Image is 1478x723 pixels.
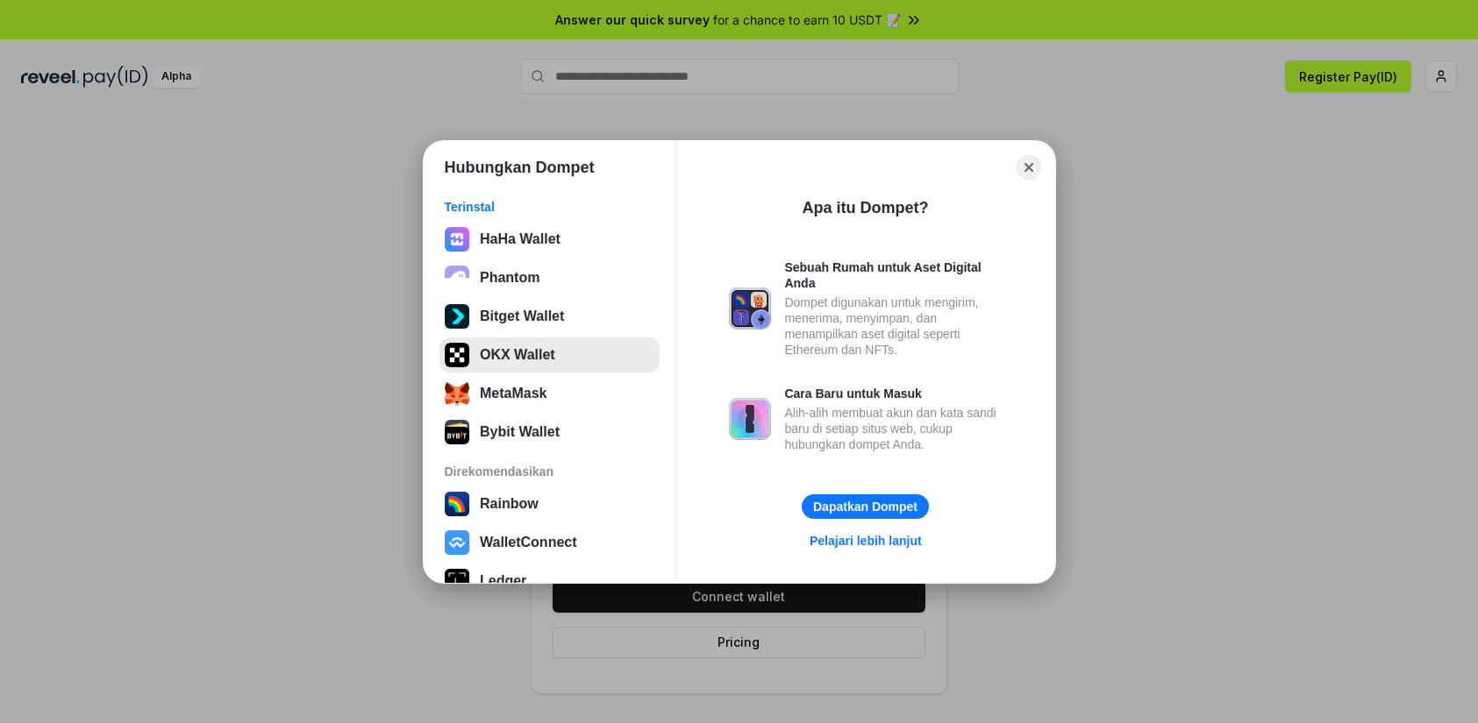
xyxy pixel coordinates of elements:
[445,420,469,444] img: svg+xml;base64,PHN2ZyB3aWR0aD0iODgiIGhlaWdodD0iODgiIHZpZXdCb3g9IjAgMCA4OCA4OCIgZmlsbD0ibm9uZSIgeG...
[480,496,539,512] div: Rainbow
[729,398,771,440] img: svg+xml,%3Csvg%20xmlns%3D%22http%3A%2F%2Fwww.w3.org%2F2000%2Fsvg%22%20fill%3D%22none%22%20viewBox...
[439,260,660,295] button: Phantom
[802,494,929,519] button: Dapatkan Dompet
[439,337,660,372] button: OKX Wallet
[445,227,469,252] img: czlE1qaAbsgAAACV0RVh0ZGF0ZTpjcmVhdGUAMjAyNC0wNS0wN1QwMzo0NTo1MSswMDowMJbjUeUAAAAldEVYdGRhdGU6bW9k...
[439,299,660,334] button: Bitget Wallet
[799,529,932,552] a: Pelajari lebih lanjut
[439,486,660,521] button: Rainbow
[480,424,560,440] div: Bybit Wallet
[445,530,469,555] img: svg+xml,%3Csvg%20width%3D%2228%22%20height%3D%2228%22%20viewBox%3D%220%200%2028%2028%22%20fill%3D...
[480,347,555,363] div: OKX Wallet
[445,569,469,593] img: svg+xml,%3Csvg%20xmlns%3D%22http%3A%2F%2Fwww.w3.org%2F2000%2Fsvg%22%20width%3D%2228%22%20height%3...
[445,464,654,479] div: Direkomendasikan
[445,492,469,516] img: svg+xml,%3Csvg%20width%3D%22120%22%20height%3D%22120%22%20viewBox%3D%220%200%20120%20120%22%20fil...
[439,222,660,257] button: HaHa Wallet
[439,376,660,411] button: MetaMask
[445,157,595,178] h1: Hubungkan Dompet
[810,533,922,549] div: Pelajari lebih lanjut
[813,499,918,514] div: Dapatkan Dompet
[439,525,660,560] button: WalletConnect
[480,386,546,401] div: MetaMask
[445,199,654,215] div: Terinstal
[785,294,1003,358] div: Dompet digunakan untuk mengirim, menerima, menyimpan, dan menampilkan aset digital seperti Ethere...
[785,405,1003,452] div: Alih-alih membuat akun dan kata sandi baru di setiap situs web, cukup hubungkan dompet Anda.
[480,270,539,286] div: Phantom
[480,308,564,324] div: Bitget Wallet
[445,304,469,329] img: svg+xml;base64,PHN2ZyB3aWR0aD0iNTEyIiBoZWlnaHQ9IjUxMiIgdmlld0JveD0iMCAwIDUxMiA1MTIiIGZpbGw9Im5vbm...
[480,231,560,247] div: HaHa Wallet
[480,535,577,550] div: WalletConnect
[445,381,469,406] img: svg+xml;base64,PHN2ZyB3aWR0aD0iMzUiIGhlaWdodD0iMzQiIHZpZXdCb3g9IjAgMCAzNSAzNCIgZmlsbD0ibm9uZSIgeG...
[439,564,660,599] button: Ledger
[729,287,771,330] img: svg+xml,%3Csvg%20xmlns%3D%22http%3A%2F%2Fwww.w3.org%2F2000%2Fsvg%22%20fill%3D%22none%22%20viewBox...
[445,343,469,367] img: 5VZ71FV6L7PA3gg3tXrdQ+DgLhC+75Wq3no69P3MC0NFQpx2lL04Ql9gHK1bRDjsSBIvScBnDTk1WrlGIZBorIDEYJj+rhdgn...
[445,266,469,290] img: epq2vO3P5aLWl15yRS7Q49p1fHTx2Sgh99jU3kfXv7cnPATIVQHAx5oQs66JWv3SWEjHOsb3kKgmE5WNBxBId7C8gm8wEgOvz...
[1017,155,1041,180] button: Close
[480,573,526,589] div: Ledger
[785,259,1003,291] div: Sebuah Rumah untuk Aset Digital Anda
[803,197,929,218] div: Apa itu Dompet?
[785,386,1003,401] div: Cara Baru untuk Masuk
[439,415,660,450] button: Bybit Wallet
